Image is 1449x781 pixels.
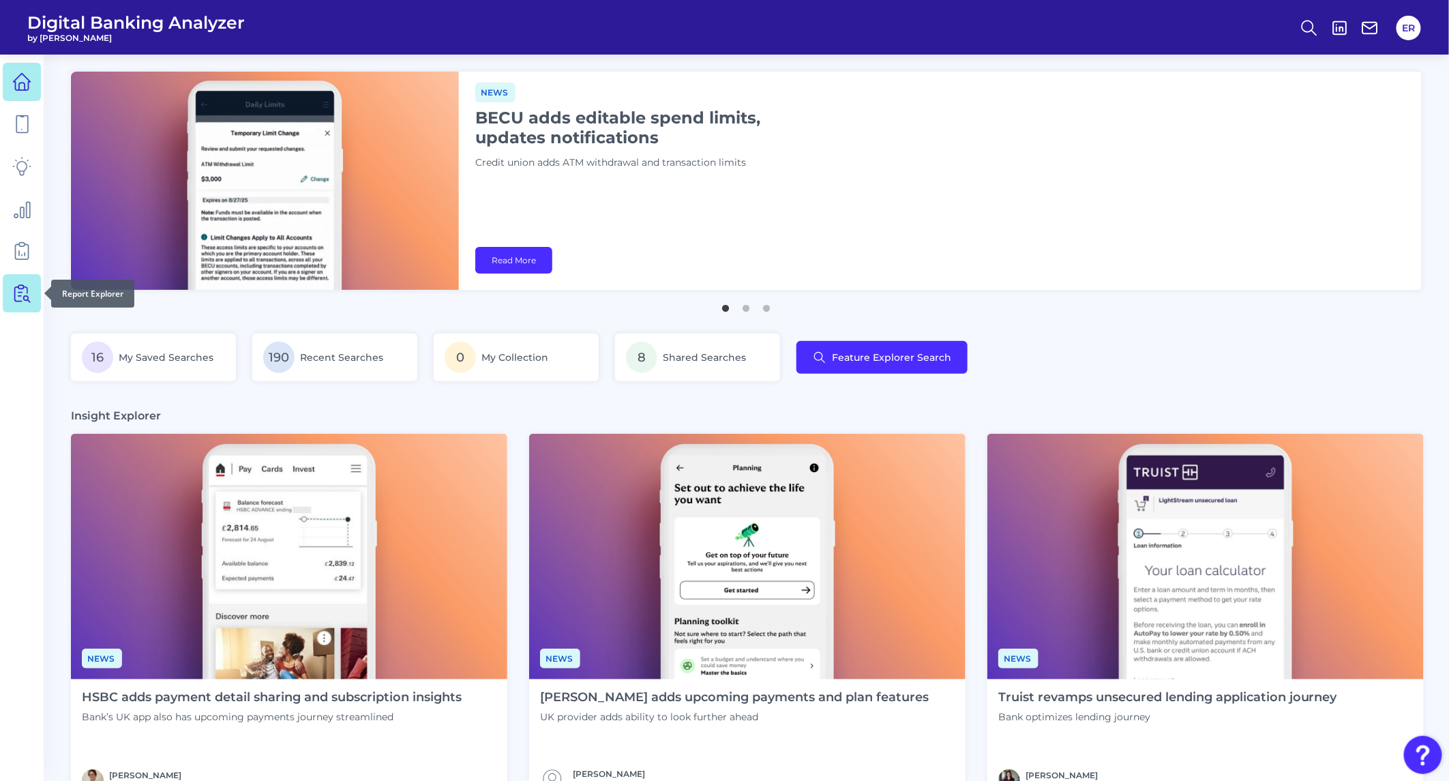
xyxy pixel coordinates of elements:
h1: BECU adds editable spend limits, updates notifications [475,108,816,147]
img: News - Phone (4).png [529,434,966,679]
button: Open Resource Center [1404,736,1442,774]
h4: HSBC adds payment detail sharing and subscription insights [82,690,462,705]
div: Report Explorer [51,280,134,308]
p: Bank optimizes lending journey [998,711,1337,723]
span: 16 [82,342,113,373]
span: News [540,649,580,668]
span: by [PERSON_NAME] [27,33,245,43]
h4: Truist revamps unsecured lending application journey [998,690,1337,705]
button: 2 [740,298,753,312]
a: 190Recent Searches [252,334,417,381]
p: Credit union adds ATM withdrawal and transaction limits [475,156,816,171]
h3: Insight Explorer [71,409,161,423]
span: 8 [626,342,657,373]
span: News [998,649,1039,668]
button: Feature Explorer Search [796,341,968,374]
p: Bank’s UK app also has upcoming payments journey streamlined [82,711,462,723]
button: ER [1396,16,1421,40]
span: My Collection [481,351,548,364]
a: [PERSON_NAME] [109,770,181,780]
a: 0My Collection [434,334,599,381]
span: Digital Banking Analyzer [27,12,245,33]
span: 190 [263,342,295,373]
h4: [PERSON_NAME] adds upcoming payments and plan features [540,690,929,705]
img: bannerImg [71,72,459,290]
span: Shared Searches [663,351,746,364]
a: Read More [475,247,552,274]
button: 3 [760,298,774,312]
p: UK provider adds ability to look further ahead [540,711,929,723]
a: 16My Saved Searches [71,334,236,381]
a: News [540,651,580,664]
a: [PERSON_NAME] [573,769,645,779]
span: News [475,83,516,102]
span: Recent Searches [300,351,383,364]
a: News [82,651,122,664]
a: News [998,651,1039,664]
button: 1 [719,298,733,312]
a: News [475,85,516,98]
span: My Saved Searches [119,351,213,364]
img: News - Phone (3).png [987,434,1424,679]
span: 0 [445,342,476,373]
img: News - Phone.png [71,434,507,679]
a: [PERSON_NAME] [1026,770,1098,780]
a: 8Shared Searches [615,334,780,381]
span: Feature Explorer Search [832,352,951,363]
span: News [82,649,122,668]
